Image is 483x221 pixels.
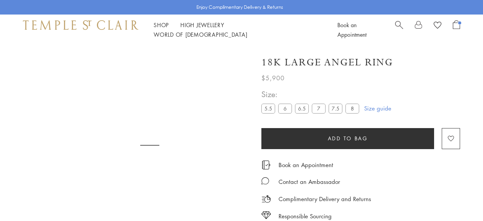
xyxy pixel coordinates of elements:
[261,73,285,83] span: $5,900
[312,104,326,113] label: 7
[434,20,441,32] a: View Wishlist
[261,88,362,101] span: Size:
[395,20,403,39] a: Search
[279,211,332,221] div: Responsible Sourcing
[196,3,283,11] p: Enjoy Complimentary Delivery & Returns
[261,104,275,113] label: 5.5
[261,56,393,69] h1: 18K Large Angel Ring
[261,211,271,219] img: icon_sourcing.svg
[337,21,366,38] a: Book an Appointment
[279,177,340,187] div: Contact an Ambassador
[23,20,138,29] img: Temple St. Clair
[453,20,460,39] a: Open Shopping Bag
[279,194,371,204] p: Complimentary Delivery and Returns
[345,104,359,113] label: 8
[295,104,309,113] label: 6.5
[328,134,368,143] span: Add to bag
[154,20,320,39] nav: Main navigation
[445,185,475,213] iframe: Gorgias live chat messenger
[279,161,333,169] a: Book an Appointment
[261,128,434,149] button: Add to bag
[278,104,292,113] label: 6
[180,21,224,29] a: High JewelleryHigh Jewellery
[329,104,342,113] label: 7.5
[364,104,391,112] a: Size guide
[261,161,271,169] img: icon_appointment.svg
[154,31,247,38] a: World of [DEMOGRAPHIC_DATA]World of [DEMOGRAPHIC_DATA]
[261,194,271,204] img: icon_delivery.svg
[154,21,169,29] a: ShopShop
[261,177,269,185] img: MessageIcon-01_2.svg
